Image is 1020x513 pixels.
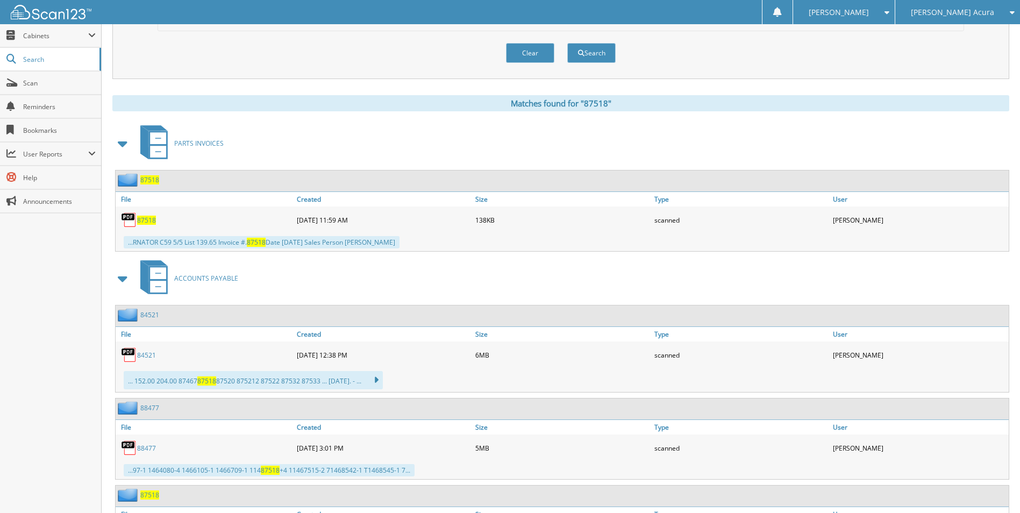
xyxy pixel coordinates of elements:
div: 5MB [473,437,651,459]
img: scan123-logo-white.svg [11,5,91,19]
div: scanned [652,209,830,231]
img: folder2.png [118,308,140,322]
a: 84521 [137,351,156,360]
div: [PERSON_NAME] [830,437,1009,459]
a: User [830,327,1009,341]
a: User [830,192,1009,206]
span: Reminders [23,102,96,111]
div: 6MB [473,344,651,366]
span: 87518 [247,238,266,247]
span: ACCOUNTS PAYABLE [174,274,238,283]
a: 87518 [140,490,159,500]
a: Created [294,420,473,434]
button: Search [567,43,616,63]
span: User Reports [23,149,88,159]
div: [DATE] 3:01 PM [294,437,473,459]
a: 84521 [140,310,159,319]
img: folder2.png [118,488,140,502]
a: Type [652,192,830,206]
a: ACCOUNTS PAYABLE [134,257,238,300]
div: ... 152.00 204.00 87467 87520 875212 87522 87532 87533 ... [DATE]. - ... [124,371,383,389]
a: Size [473,192,651,206]
a: Type [652,327,830,341]
span: Bookmarks [23,126,96,135]
a: 87518 [140,175,159,184]
span: Announcements [23,197,96,206]
a: 88477 [137,444,156,453]
span: Scan [23,79,96,88]
img: folder2.png [118,401,140,415]
span: 87518 [197,376,216,386]
span: Help [23,173,96,182]
div: [DATE] 12:38 PM [294,344,473,366]
div: 138KB [473,209,651,231]
span: Cabinets [23,31,88,40]
a: 87518 [137,216,156,225]
div: [PERSON_NAME] [830,209,1009,231]
button: Clear [506,43,554,63]
a: File [116,192,294,206]
div: scanned [652,437,830,459]
div: ...97-1 1464080-4 1466105-1 1466709-1 114 +4 11467515-2 71468542-1 T1468545-1 7... [124,464,415,476]
a: PARTS INVOICES [134,122,224,165]
a: 88477 [140,403,159,412]
span: Search [23,55,94,64]
a: Size [473,420,651,434]
iframe: Chat Widget [966,461,1020,513]
span: 87518 [261,466,280,475]
span: PARTS INVOICES [174,139,224,148]
div: scanned [652,344,830,366]
a: Type [652,420,830,434]
a: File [116,327,294,341]
a: Created [294,192,473,206]
a: Created [294,327,473,341]
div: [DATE] 11:59 AM [294,209,473,231]
a: User [830,420,1009,434]
a: Size [473,327,651,341]
div: [PERSON_NAME] [830,344,1009,366]
div: Matches found for "87518" [112,95,1009,111]
span: [PERSON_NAME] [809,9,869,16]
img: PDF.png [121,347,137,363]
div: ...RNATOR C59 5/5 List 139.65 Invoice #. Date [DATE] Sales Person [PERSON_NAME] [124,236,400,248]
img: PDF.png [121,440,137,456]
span: [PERSON_NAME] Acura [911,9,994,16]
img: folder2.png [118,173,140,187]
img: PDF.png [121,212,137,228]
a: File [116,420,294,434]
